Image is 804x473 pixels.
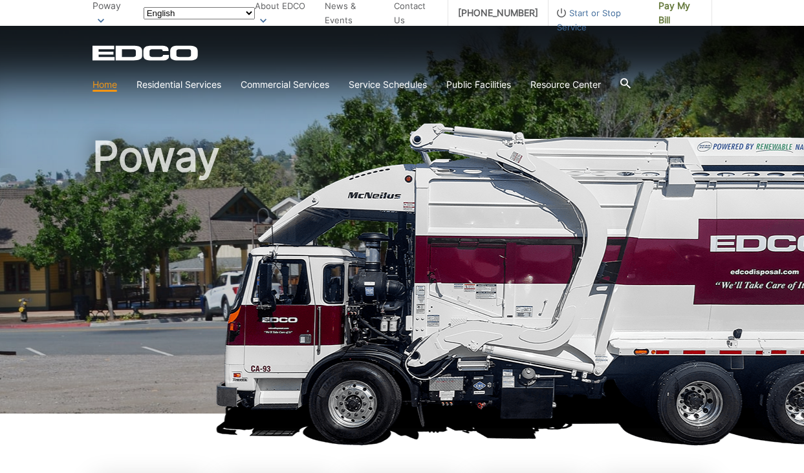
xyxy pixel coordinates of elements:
a: Resource Center [530,78,601,92]
h1: Poway [92,136,712,419]
a: Service Schedules [349,78,427,92]
a: EDCD logo. Return to the homepage. [92,45,200,61]
a: Commercial Services [241,78,329,92]
select: Select a language [144,7,255,19]
a: Home [92,78,117,92]
a: Residential Services [136,78,221,92]
a: Public Facilities [446,78,511,92]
